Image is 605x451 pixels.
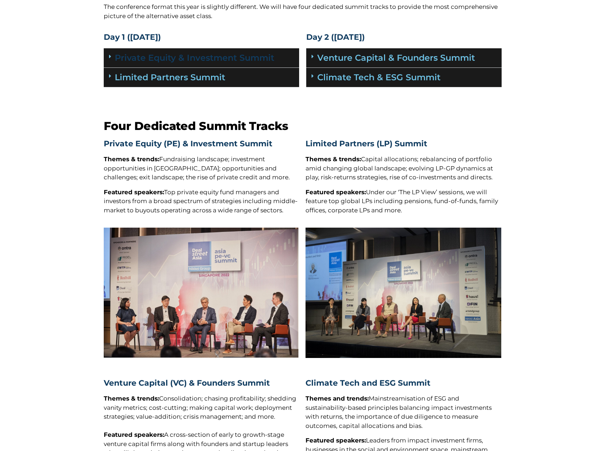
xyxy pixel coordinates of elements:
h2: Four Dedicated Summit Tracks [104,119,502,133]
p: Fundraising landscape; investment opportunities in [GEOGRAPHIC_DATA]; opportunities and challenge... [104,155,299,182]
strong: Themes & trends: [104,395,159,402]
p: Under our ‘The LP View’ sessions, we will feature top global LPs including pensions, fund-of-fund... [306,188,501,215]
p: Mainstreamisation of ESG and sustainability-based principles balancing impact investments with re... [306,394,501,430]
h2: Climate Tech and ESG Summit [306,379,501,387]
p: Top private equity fund managers and investors from a broad spectrum of strategies including midd... [104,188,299,215]
strong: Themes & trends: [306,156,361,163]
strong: Featured speakers: [104,431,164,438]
strong: Featured speakers: [306,189,366,196]
h4: Day 1 ([DATE]) [104,33,299,41]
a: Limited Partners Summit [115,72,225,82]
h2: Limited Partners (LP) Summit [306,140,501,148]
strong: Themes & trends: [104,156,159,163]
p: Capital allocations; rebalancing of portfolio amid changing global landscape; evolving LP-GP dyna... [306,155,501,182]
a: Private Equity & Investment Summit [115,53,274,63]
h3: Private Equity (PE) & Investment Summit [104,140,299,148]
strong: Themes and trends: [306,395,369,402]
strong: Featured speakers: [306,437,366,444]
h2: Venture Capital (VC) & Founders Summit [104,379,299,387]
a: Venture Capital & Founders​ Summit [317,53,475,63]
strong: Featured speakers: [104,189,164,196]
a: Climate Tech & ESG Summit [317,72,441,82]
p: The conference format this year is slightly different. We will have four dedicated summit tracks ... [104,2,502,21]
h4: Day 2 ([DATE]) [306,33,502,41]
